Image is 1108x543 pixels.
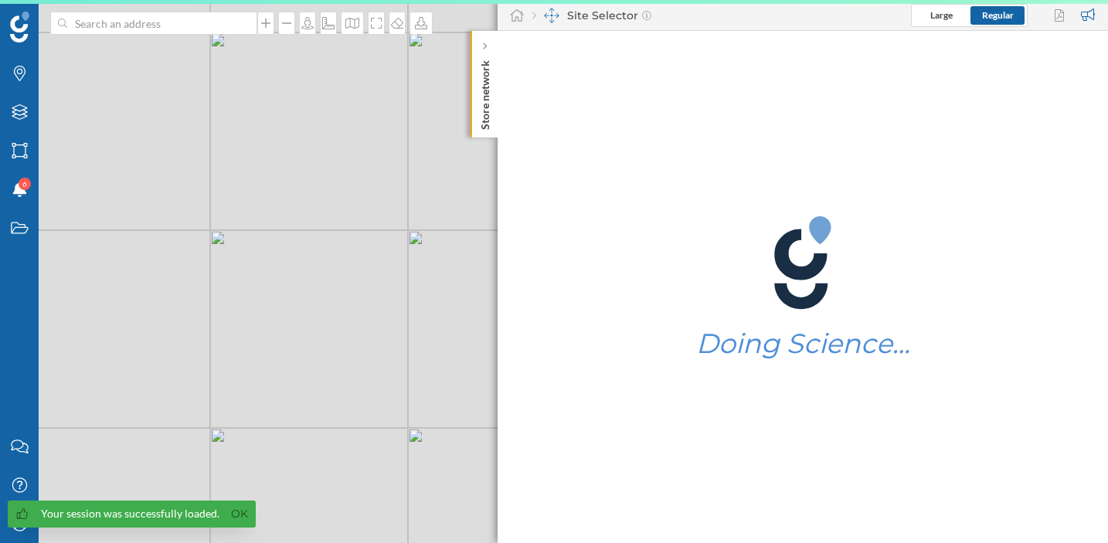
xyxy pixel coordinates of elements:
img: dashboards-manager.svg [544,8,559,23]
div: Site Selector [532,8,651,23]
p: Store network [478,54,493,130]
div: Your session was successfully loaded. [41,506,219,521]
h1: Doing Science… [696,329,910,358]
span: 6 [22,176,27,192]
span: Support [32,11,88,25]
img: Geoblink Logo [10,12,29,42]
span: Regular [982,9,1014,21]
span: Large [930,9,953,21]
a: Ok [227,505,252,523]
